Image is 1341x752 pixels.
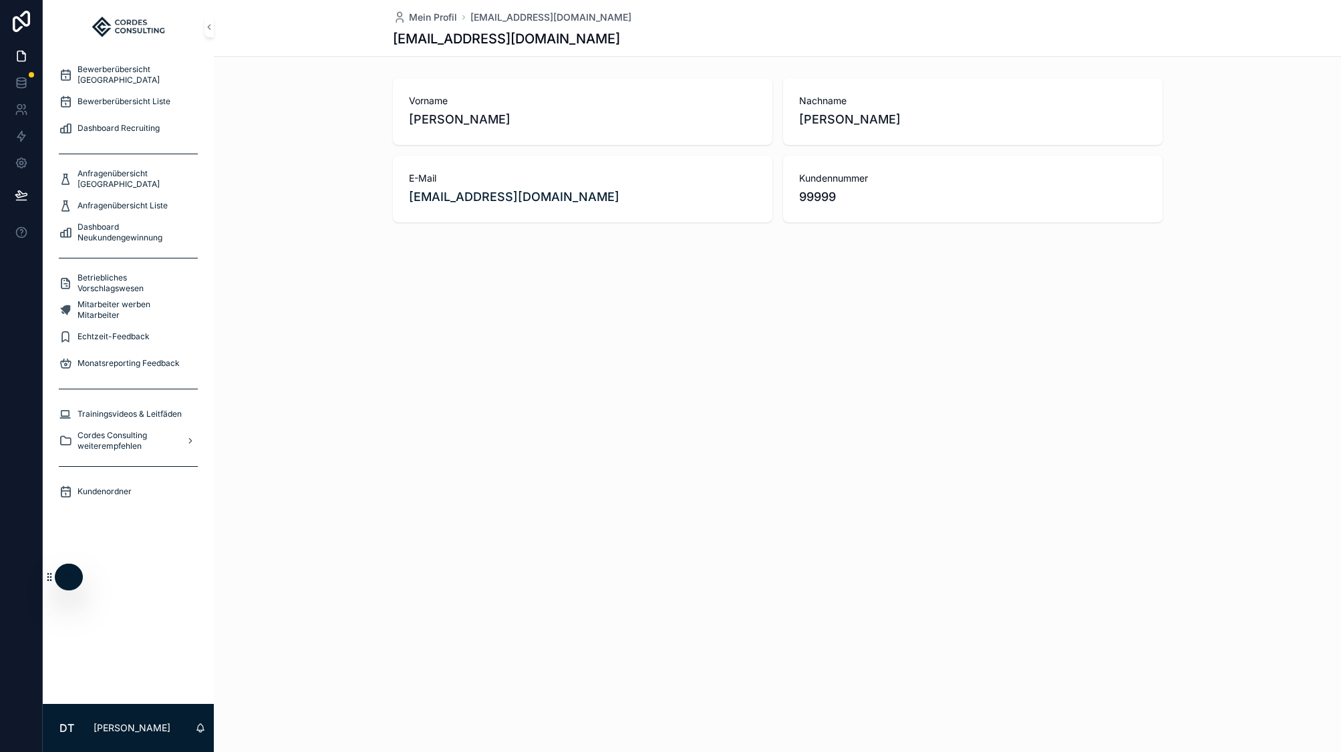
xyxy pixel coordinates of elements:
[51,325,206,349] a: Echtzeit-Feedback
[799,188,1147,206] span: 99999
[51,194,206,218] a: Anfragenübersicht Liste
[51,402,206,426] a: Trainingsvideos & Leitfäden
[51,167,206,191] a: Anfragenübersicht [GEOGRAPHIC_DATA]
[78,272,192,294] span: Betriebliches Vorschlagswesen
[78,331,150,342] span: Echtzeit-Feedback
[78,168,192,190] span: Anfragenübersicht [GEOGRAPHIC_DATA]
[78,123,160,134] span: Dashboard Recruiting
[51,271,206,295] a: Betriebliches Vorschlagswesen
[78,430,175,451] span: Cordes Consulting weiterempfehlen
[51,480,206,504] a: Kundenordner
[51,351,206,375] a: Monatsreporting Feedback
[78,486,132,497] span: Kundenordner
[78,222,192,243] span: Dashboard Neukundengewinnung
[78,200,168,211] span: Anfragenübersicht Liste
[78,64,192,85] span: Bewerberübersicht [GEOGRAPHIC_DATA]
[51,429,206,453] a: Cordes Consulting weiterempfehlen
[51,63,206,87] a: Bewerberübersicht [GEOGRAPHIC_DATA]
[409,11,457,24] span: Mein Profil
[51,220,206,244] a: Dashboard Neukundengewinnung
[409,110,756,129] span: [PERSON_NAME]
[78,96,170,107] span: Bewerberübersicht Liste
[393,11,457,24] a: Mein Profil
[799,110,1147,129] span: [PERSON_NAME]
[51,89,206,114] a: Bewerberübersicht Liste
[78,409,182,419] span: Trainingsvideos & Leitfäden
[799,94,1147,108] span: Nachname
[78,299,192,321] span: Mitarbeiter werben Mitarbeiter
[393,29,620,48] h1: [EMAIL_ADDRESS][DOMAIN_NAME]
[59,720,74,736] span: DT
[94,721,170,735] p: [PERSON_NAME]
[51,298,206,322] a: Mitarbeiter werben Mitarbeiter
[409,188,619,206] a: [EMAIL_ADDRESS][DOMAIN_NAME]
[799,172,1147,185] span: Kundennummer
[470,11,631,24] a: [EMAIL_ADDRESS][DOMAIN_NAME]
[409,94,756,108] span: Vorname
[51,116,206,140] a: Dashboard Recruiting
[78,358,180,369] span: Monatsreporting Feedback
[91,16,166,37] img: App logo
[409,172,756,185] span: E-Mail
[43,53,214,521] div: scrollable content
